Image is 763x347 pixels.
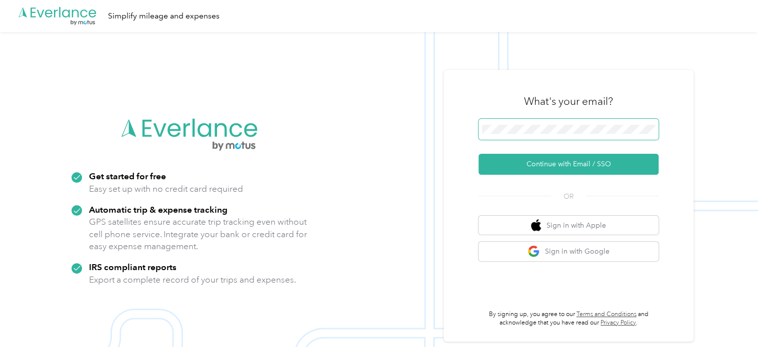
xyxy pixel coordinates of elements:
[89,183,243,195] p: Easy set up with no credit card required
[478,154,658,175] button: Continue with Email / SSO
[89,171,166,181] strong: Get started for free
[527,245,540,258] img: google logo
[551,191,586,202] span: OR
[89,274,296,286] p: Export a complete record of your trips and expenses.
[478,310,658,328] p: By signing up, you agree to our and acknowledge that you have read our .
[478,216,658,235] button: apple logoSign in with Apple
[600,319,636,327] a: Privacy Policy
[89,216,307,253] p: GPS satellites ensure accurate trip tracking even without cell phone service. Integrate your bank...
[478,242,658,261] button: google logoSign in with Google
[89,262,176,272] strong: IRS compliant reports
[531,219,541,232] img: apple logo
[576,311,636,318] a: Terms and Conditions
[89,204,227,215] strong: Automatic trip & expense tracking
[108,10,219,22] div: Simplify mileage and expenses
[524,94,613,108] h3: What's your email?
